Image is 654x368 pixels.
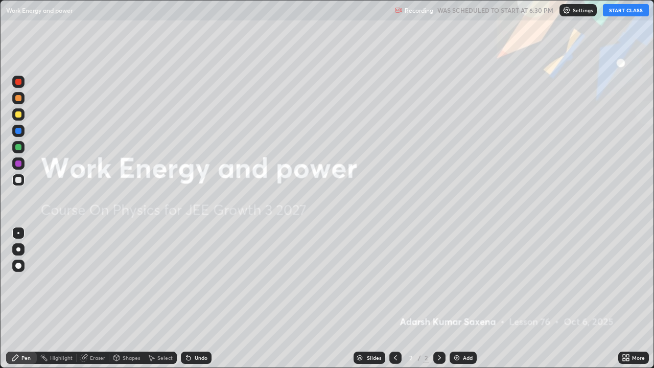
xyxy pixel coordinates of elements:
[573,8,593,13] p: Settings
[157,355,173,360] div: Select
[394,6,403,14] img: recording.375f2c34.svg
[195,355,207,360] div: Undo
[90,355,105,360] div: Eraser
[632,355,645,360] div: More
[406,355,416,361] div: 2
[603,4,649,16] button: START CLASS
[123,355,140,360] div: Shapes
[437,6,553,15] h5: WAS SCHEDULED TO START AT 6:30 PM
[463,355,473,360] div: Add
[6,6,73,14] p: Work Energy and power
[453,354,461,362] img: add-slide-button
[405,7,433,14] p: Recording
[563,6,571,14] img: class-settings-icons
[423,353,429,362] div: 2
[367,355,381,360] div: Slides
[50,355,73,360] div: Highlight
[21,355,31,360] div: Pen
[418,355,421,361] div: /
